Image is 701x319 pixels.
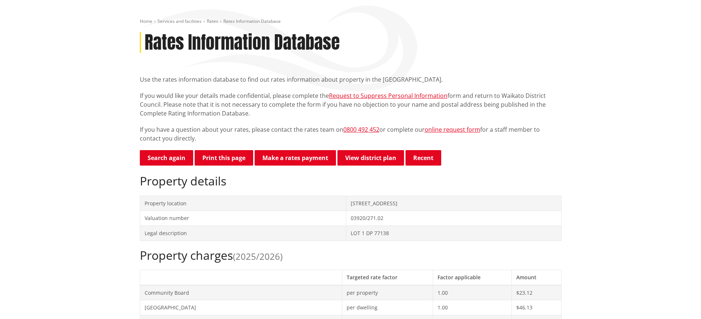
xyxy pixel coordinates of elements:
td: Property location [140,196,346,211]
p: If you have a question about your rates, please contact the rates team on or complete our for a s... [140,125,562,143]
th: Factor applicable [433,270,511,285]
h2: Property details [140,174,562,188]
a: Rates [207,18,218,24]
a: Make a rates payment [255,150,336,166]
th: Targeted rate factor [342,270,433,285]
a: online request form [425,125,480,134]
td: 1.00 [433,300,511,315]
td: per property [342,285,433,300]
td: Valuation number [140,211,346,226]
td: 1.00 [433,285,511,300]
p: Use the rates information database to find out rates information about property in the [GEOGRAPHI... [140,75,562,84]
td: 03920/271.02 [346,211,561,226]
a: View district plan [337,150,404,166]
a: 0800 492 452 [343,125,379,134]
button: Print this page [195,150,253,166]
td: [STREET_ADDRESS] [346,196,561,211]
iframe: Messenger Launcher [667,288,694,315]
a: Search again [140,150,193,166]
a: Services and facilities [157,18,202,24]
td: $23.12 [512,285,561,300]
a: Home [140,18,152,24]
span: (2025/2026) [233,250,283,262]
nav: breadcrumb [140,18,562,25]
td: [GEOGRAPHIC_DATA] [140,300,342,315]
td: $46.13 [512,300,561,315]
td: Community Board [140,285,342,300]
p: If you would like your details made confidential, please complete the form and return to Waikato ... [140,91,562,118]
td: LOT 1 DP 77138 [346,226,561,241]
h2: Property charges [140,248,562,262]
button: Recent [406,150,441,166]
td: per dwelling [342,300,433,315]
td: Legal description [140,226,346,241]
a: Request to Suppress Personal Information [329,92,447,100]
th: Amount [512,270,561,285]
span: Rates Information Database [223,18,281,24]
h1: Rates Information Database [145,32,340,53]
